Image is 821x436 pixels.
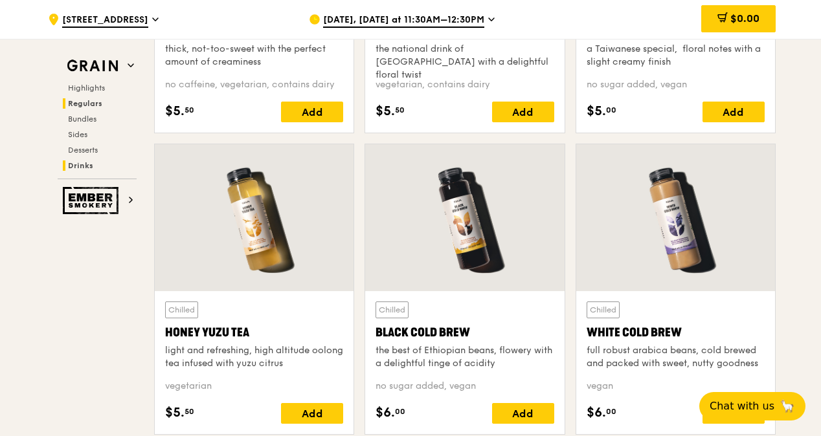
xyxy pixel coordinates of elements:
[165,323,343,342] div: Honey Yuzu Tea
[68,146,98,155] span: Desserts
[376,403,395,422] span: $6.
[281,403,343,424] div: Add
[68,99,102,108] span: Regulars
[587,344,765,370] div: full robust arabica beans, cold brewed and packed with sweet, nutty goodness
[62,14,148,28] span: [STREET_ADDRESS]
[395,105,405,115] span: 50
[703,102,765,122] div: Add
[165,344,343,370] div: light and refreshing, high altitude oolong tea infused with yuzu citrus
[165,102,185,121] span: $5.
[780,398,795,414] span: 🦙
[395,406,405,417] span: 00
[165,380,343,393] div: vegetarian
[376,43,554,82] div: the national drink of [GEOGRAPHIC_DATA] with a delightful floral twist
[587,102,606,121] span: $5.
[376,380,554,393] div: no sugar added, vegan
[165,43,343,69] div: thick, not-too-sweet with the perfect amount of creaminess
[323,14,484,28] span: [DATE], [DATE] at 11:30AM–12:30PM
[63,187,122,214] img: Ember Smokery web logo
[281,102,343,122] div: Add
[587,323,765,342] div: White Cold Brew
[376,344,554,370] div: the best of Ethiopian beans, flowery with a delightful tinge of acidity
[68,161,93,170] span: Drinks
[376,301,409,318] div: Chilled
[587,380,765,393] div: vegan
[68,130,87,139] span: Sides
[587,78,765,91] div: no sugar added, vegan
[492,403,554,424] div: Add
[376,78,554,91] div: vegetarian, contains dairy
[587,403,606,422] span: $6.
[730,12,759,25] span: $0.00
[165,301,198,318] div: Chilled
[185,105,194,115] span: 50
[376,323,554,342] div: Black Cold Brew
[165,403,185,422] span: $5.
[606,406,616,417] span: 00
[699,392,805,420] button: Chat with us🦙
[492,102,554,122] div: Add
[165,78,343,91] div: no caffeine, vegetarian, contains dairy
[63,54,122,78] img: Grain web logo
[68,114,96,124] span: Bundles
[376,102,395,121] span: $5.
[185,406,194,417] span: 50
[587,43,765,69] div: a Taiwanese special, floral notes with a slight creamy finish
[606,105,616,115] span: 00
[68,83,105,93] span: Highlights
[587,301,620,318] div: Chilled
[710,398,774,414] span: Chat with us
[703,403,765,424] div: Add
